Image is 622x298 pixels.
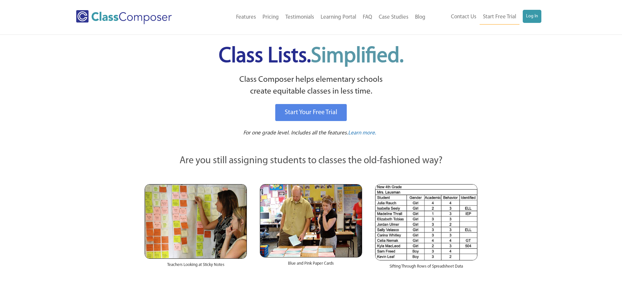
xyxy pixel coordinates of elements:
a: Case Studies [375,10,412,25]
img: Blue and Pink Paper Cards [260,184,362,257]
img: Class Composer [76,10,172,24]
div: Teachers Looking at Sticky Notes [145,259,247,274]
a: Pricing [259,10,282,25]
div: Blue and Pink Paper Cards [260,257,362,273]
span: Simplified. [311,46,404,67]
span: Class Lists. [219,46,404,67]
a: Learn more. [348,129,376,137]
a: Blog [412,10,429,25]
span: Learn more. [348,130,376,136]
p: Class Composer helps elementary schools create equitable classes in less time. [144,74,479,98]
a: Contact Us [448,10,480,24]
a: FAQ [359,10,375,25]
span: For one grade level. Includes all the features. [243,130,348,136]
nav: Header Menu [199,10,429,25]
a: Start Your Free Trial [275,104,347,121]
a: Learning Portal [317,10,359,25]
div: Sifting Through Rows of Spreadsheet Data [375,260,477,276]
a: Features [233,10,259,25]
a: Log In [523,10,541,23]
nav: Header Menu [429,10,541,25]
p: Are you still assigning students to classes the old-fashioned way? [145,154,478,168]
a: Testimonials [282,10,317,25]
span: Start Your Free Trial [285,109,337,116]
img: Spreadsheets [375,184,477,260]
img: Teachers Looking at Sticky Notes [145,184,247,259]
a: Start Free Trial [480,10,519,25]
